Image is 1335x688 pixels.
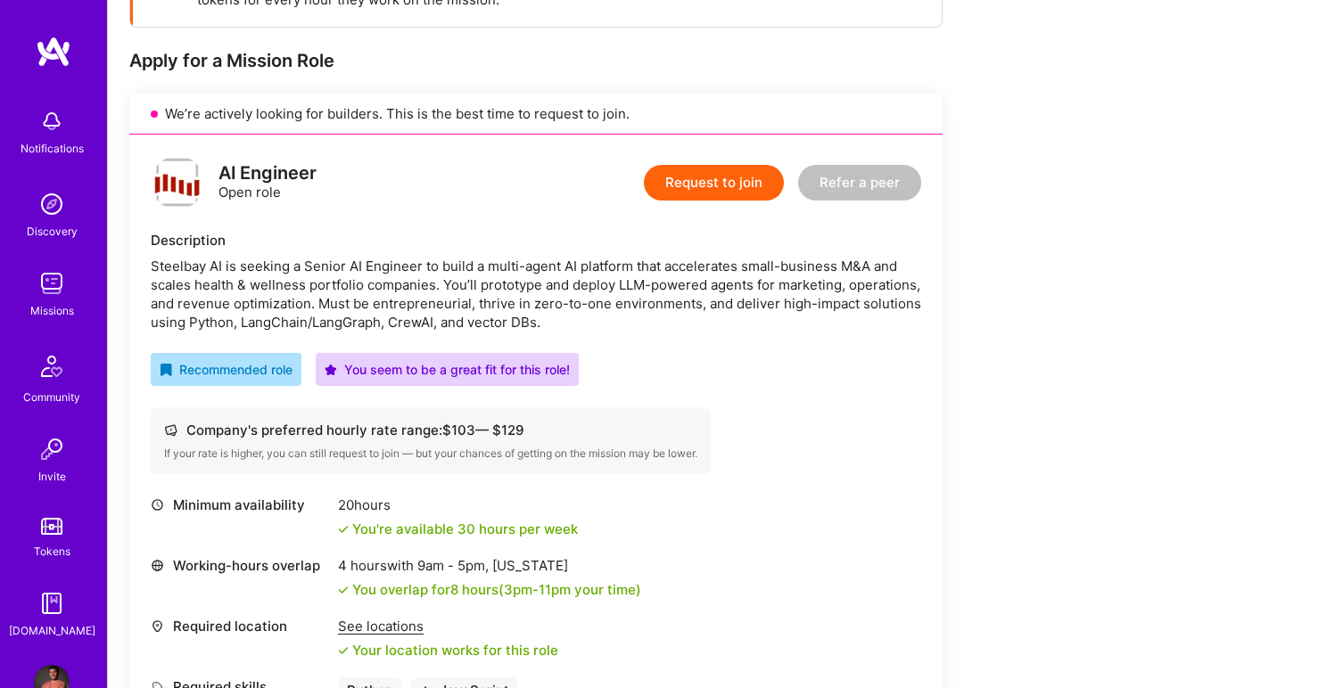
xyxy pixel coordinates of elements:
div: Required location [151,617,329,635]
div: Description [151,231,921,250]
div: Working-hours overlap [151,556,329,575]
i: icon Check [338,645,349,656]
img: discovery [34,186,70,222]
i: icon RecommendedBadge [160,364,172,376]
img: guide book [34,586,70,621]
div: Recommended role [160,360,293,379]
img: tokens [41,518,62,535]
div: Apply for a Mission Role [129,49,943,72]
div: Tokens [34,542,70,561]
div: Missions [30,301,74,320]
div: Community [23,388,80,406]
div: Open role [218,164,317,201]
div: You seem to be a great fit for this role! [325,360,570,379]
span: 3pm - 11pm [504,581,571,598]
div: Minimum availability [151,496,329,514]
div: Your location works for this role [338,641,558,659]
div: 20 hours [338,496,578,514]
div: Invite [38,467,66,486]
i: icon Location [151,619,164,633]
div: Discovery [27,222,78,241]
div: Steelbay AI is seeking a Senior AI Engineer to build a multi-agent AI platform that accelerates s... [151,257,921,332]
i: icon Cash [164,423,177,437]
div: You're available 30 hours per week [338,520,578,538]
button: Request to join [644,165,784,201]
i: icon PurpleStar [325,364,337,376]
div: If your rate is higher, you can still request to join — but your chances of getting on the missio... [164,446,697,461]
div: You overlap for 8 hours ( your time) [352,580,641,599]
div: Company's preferred hourly rate range: $ 103 — $ 129 [164,421,697,439]
img: Community [30,345,73,388]
i: icon Check [338,585,349,595]
img: teamwork [34,266,70,301]
div: AI Engineer [218,164,317,183]
img: logo [151,156,204,209]
div: Notifications [21,139,84,158]
img: Invite [34,431,70,467]
img: bell [34,103,70,139]
div: We’re actively looking for builders. This is the best time to request to join. [129,94,943,135]
i: icon Clock [151,498,164,512]
div: 4 hours with [US_STATE] [338,556,641,575]
div: See locations [338,617,558,635]
i: icon Check [338,524,349,535]
div: [DOMAIN_NAME] [9,621,95,640]
img: logo [36,36,71,68]
i: icon World [151,559,164,572]
span: 9am - 5pm , [414,557,492,574]
button: Refer a peer [798,165,921,201]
